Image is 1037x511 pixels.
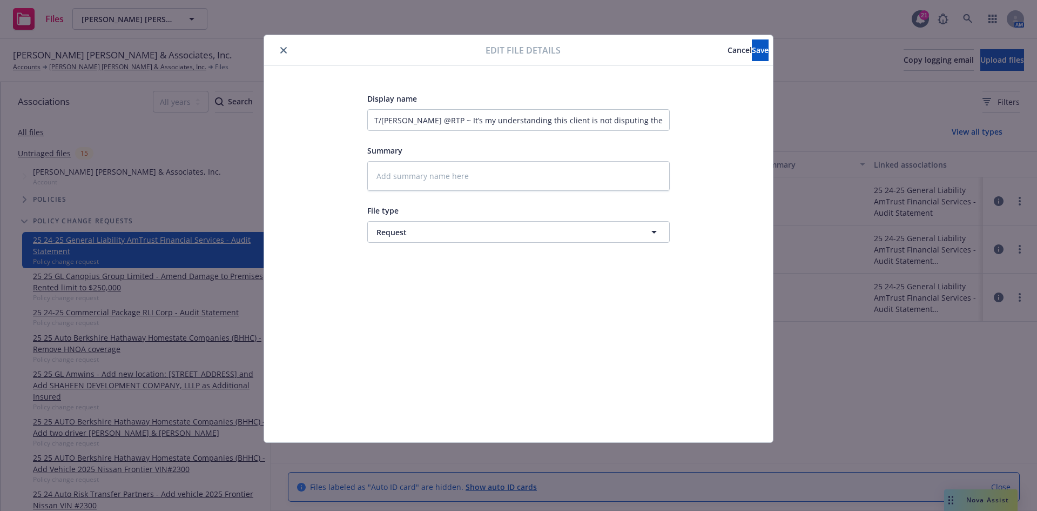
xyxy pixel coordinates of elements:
span: Request [376,227,621,238]
input: Add display name here [367,109,670,131]
button: close [277,44,290,57]
span: Display name [367,94,417,104]
span: File type [367,205,399,216]
button: Request [367,221,670,243]
span: Summary [367,145,402,156]
button: Cancel [728,39,752,61]
span: Cancel [728,45,752,55]
button: Save [752,39,769,61]
span: Edit file details [486,44,561,57]
span: Save [752,45,769,55]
